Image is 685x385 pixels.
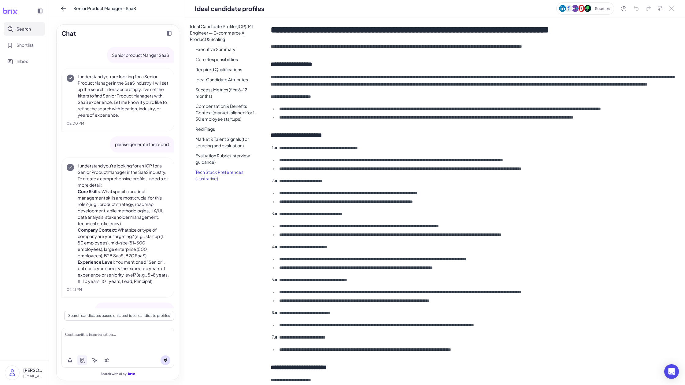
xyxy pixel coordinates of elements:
[191,168,263,183] li: Tech Stack Preferences (illustrative)
[191,75,263,84] li: Ideal Candidate Attributes
[100,307,169,320] p: senior engineer, GenAI Product, Retention and optimization
[191,125,263,134] li: Red Flags
[61,29,76,38] h2: Chat
[78,188,169,227] p: : What specific product management skills are most crucial for this role? (e.g., product strategy...
[161,355,170,365] button: Send message
[115,141,169,148] p: please generate the report
[191,45,263,54] li: Executive Summary
[4,22,45,36] button: Search
[185,22,263,44] li: Ideal Candidate Profile (ICP): ML Engineer — E-commerce AI Product & Scaling
[191,65,263,74] li: Required Qualifications
[78,227,169,259] p: : What size or type of company are you targeting? (e.g., startup (1-50 employees), mid-size (51-5...
[78,259,114,265] strong: Experience Level
[78,189,100,194] strong: Core Skills
[67,121,169,126] div: 02:00 PM
[195,4,264,13] div: Ideal candidate profiles
[556,2,614,15] img: sources
[191,85,263,101] li: Success Metrics (first 6–12 months)
[4,54,45,68] button: Inbox
[78,73,169,118] p: I understand you are looking for a Senior Product Manager in the SaaS industry. I will set up the...
[191,102,263,123] li: Compensation & Benefits Context (market-aligned for 1–50 employee startups)
[73,5,136,12] span: Senior Product Manager - SaaS
[191,55,263,64] li: Core Responsibilities
[191,151,263,167] li: Evaluation Rubric (interview guidance)
[78,163,169,188] p: I understand you're looking for an ICP for a Senior Product Manager in the SaaS industry. To crea...
[112,52,169,58] p: Senior product Manger SaaS
[5,366,19,380] img: user_logo.png
[664,364,679,379] div: Open Intercom Messenger
[23,373,44,379] p: [EMAIL_ADDRESS][DOMAIN_NAME]
[191,135,263,150] li: Market & Talent Signals (for sourcing and evaluation)
[164,28,174,38] button: Collapse chat
[17,42,34,48] span: Shortlist
[101,372,127,376] span: Search with AI by
[17,58,28,64] span: Inbox
[67,287,169,292] div: 02:21 PM
[78,227,116,233] strong: Company Context
[64,311,174,321] button: Search candidates based on latest ideal candidate profiles
[17,26,31,32] span: Search
[78,259,169,284] p: : You mentioned "Senior", but could you specify the expected years of experience or seniority lev...
[23,367,44,373] p: [PERSON_NAME]
[4,38,45,52] button: Shortlist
